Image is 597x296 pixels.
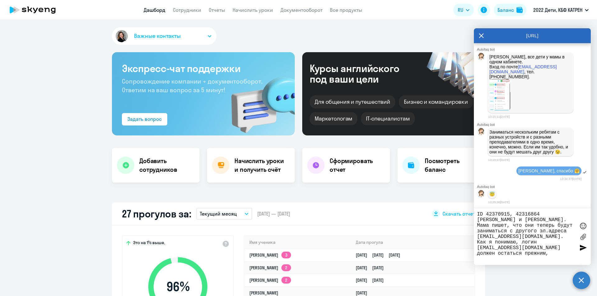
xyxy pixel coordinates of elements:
[489,192,495,197] p: 😇
[533,6,582,14] p: 2022 Дети, КБФ КАТРЕН
[122,62,285,75] h3: Экспресс-чат поддержки
[488,158,510,162] time: 13:18:07[DATE]
[142,279,214,294] span: 96 %
[196,208,252,220] button: Текущий месяц
[361,112,414,125] div: IT-специалистам
[281,277,291,284] app-skyeng-badge: 2
[477,128,485,137] img: bot avatar
[488,115,510,118] time: 13:15:11[DATE]
[122,207,191,220] h2: 27 прогулов за:
[488,200,510,204] time: 13:35:36[DATE]
[134,32,181,40] span: Важные контакты
[477,48,591,51] div: Autofaq bot
[477,190,485,199] img: bot avatar
[249,252,291,258] a: [PERSON_NAME]3
[330,7,362,13] a: Все продукты
[249,277,291,283] a: [PERSON_NAME]2
[516,7,523,13] img: balance
[351,236,474,249] th: Дата прогула
[458,6,463,14] span: RU
[139,157,195,174] h4: Добавить сотрудников
[518,168,580,173] span: [PERSON_NAME], спасибо 🤗
[249,290,278,296] a: [PERSON_NAME]
[489,54,572,79] p: [PERSON_NAME], все дети у мамы в одном кабинете. Вход по почте , тел. [PHONE_NUMBER].
[442,210,475,217] span: Скачать отчет
[222,66,295,135] img: bg-img
[578,232,588,241] label: Лимит 10 файлов
[310,95,395,108] div: Для общения и путешествий
[209,7,225,13] a: Отчеты
[281,264,291,271] app-skyeng-badge: 2
[530,2,592,17] button: 2022 Дети, КБФ КАТРЕН
[233,7,273,13] a: Начислить уроки
[425,157,480,174] h4: Посмотреть баланс
[257,210,290,217] span: [DATE] — [DATE]
[477,185,591,189] div: Autofaq bot
[560,177,581,180] time: 13:34:37[DATE]
[200,210,237,217] p: Текущий месяц
[489,79,511,110] img: image.png
[144,7,165,13] a: Дашборд
[133,240,165,247] span: Это на 1% выше,
[453,4,474,16] button: RU
[173,7,201,13] a: Сотрудники
[249,265,291,271] a: [PERSON_NAME]2
[356,252,405,258] a: [DATE][DATE][DATE]
[477,123,591,126] div: Autofaq bot
[497,6,514,14] div: Баланс
[356,290,372,296] a: [DATE]
[281,252,291,258] app-skyeng-badge: 3
[399,95,473,108] div: Бизнес и командировки
[280,7,322,13] a: Документооборот
[310,63,416,84] div: Курсы английского под ваши цели
[114,29,129,43] img: avatar
[122,113,167,125] button: Задать вопрос
[489,64,557,74] a: [EMAIL_ADDRESS][DOMAIN_NAME]
[310,112,357,125] div: Маркетологам
[356,277,389,283] a: [DATE][DATE]
[112,27,216,45] button: Важные контакты
[356,265,389,271] a: [DATE][DATE]
[122,77,262,94] span: Сопровождение компании + документооборот. Ответим на ваш вопрос за 5 минут!
[234,157,289,174] h4: Начислить уроки и получить счёт
[127,115,162,123] div: Задать вопрос
[477,53,485,62] img: bot avatar
[494,4,526,16] button: Балансbalance
[477,212,575,262] textarea: ID 42370915, 42316864 [PERSON_NAME] и [PERSON_NAME]. Мама пишет, что они теперь будут заниматься ...
[489,130,572,154] p: Заниматься нескольким ребятам с разных устройств и с разными преподавателями в одно время, конечн...
[244,236,351,249] th: Имя ученика
[330,157,385,174] h4: Сформировать отчет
